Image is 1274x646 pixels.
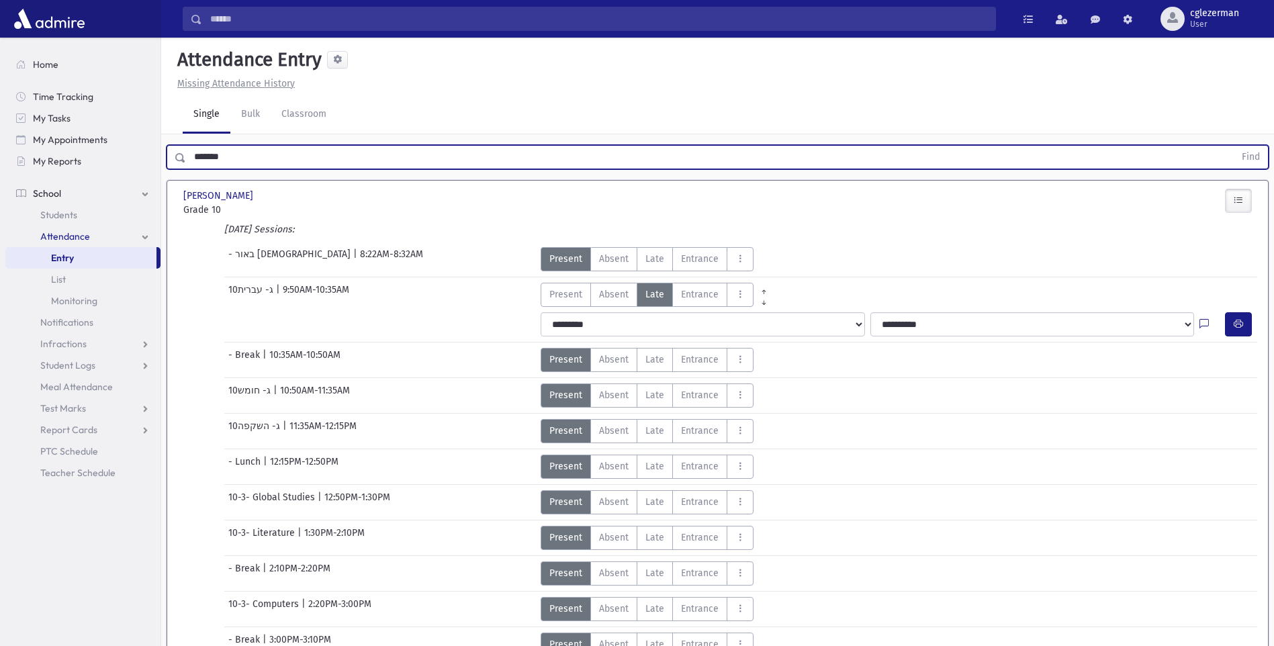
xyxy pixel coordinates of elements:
[681,287,719,302] span: Entrance
[228,455,263,479] span: - Lunch
[228,419,283,443] span: 10ג- השקפה
[1234,146,1268,169] button: Find
[5,312,161,333] a: Notifications
[51,273,66,285] span: List
[228,490,318,514] span: 10-3- Global Studies
[549,252,582,266] span: Present
[230,96,271,134] a: Bulk
[5,183,161,204] a: School
[228,283,276,307] span: 10ג- עברית
[40,467,116,479] span: Teacher Schedule
[1190,8,1239,19] span: cglezerman
[263,561,269,586] span: |
[1190,19,1239,30] span: User
[541,348,754,372] div: AttTypes
[280,383,350,408] span: 10:50AM-11:35AM
[271,96,337,134] a: Classroom
[33,58,58,71] span: Home
[5,462,161,483] a: Teacher Schedule
[228,526,298,550] span: 10-3- Literature
[681,530,719,545] span: Entrance
[549,287,582,302] span: Present
[5,226,161,247] a: Attendance
[5,441,161,462] a: PTC Schedule
[177,78,295,89] u: Missing Attendance History
[599,530,629,545] span: Absent
[645,566,664,580] span: Late
[318,490,324,514] span: |
[302,597,308,621] span: |
[228,348,263,372] span: - Break
[681,252,719,266] span: Entrance
[681,566,719,580] span: Entrance
[681,602,719,616] span: Entrance
[5,398,161,419] a: Test Marks
[224,224,294,235] i: [DATE] Sessions:
[353,247,360,271] span: |
[541,490,754,514] div: AttTypes
[541,283,774,307] div: AttTypes
[599,252,629,266] span: Absent
[549,495,582,509] span: Present
[263,455,270,479] span: |
[33,112,71,124] span: My Tasks
[541,455,754,479] div: AttTypes
[599,602,629,616] span: Absent
[5,54,161,75] a: Home
[40,359,95,371] span: Student Logs
[304,526,365,550] span: 1:30PM-2:10PM
[276,283,283,307] span: |
[681,424,719,438] span: Entrance
[308,597,371,621] span: 2:20PM-3:00PM
[228,597,302,621] span: 10-3- Computers
[599,495,629,509] span: Absent
[298,526,304,550] span: |
[5,204,161,226] a: Students
[33,134,107,146] span: My Appointments
[11,5,88,32] img: AdmirePro
[33,187,61,199] span: School
[541,561,754,586] div: AttTypes
[40,316,93,328] span: Notifications
[645,424,664,438] span: Late
[549,388,582,402] span: Present
[183,96,230,134] a: Single
[51,252,74,264] span: Entry
[645,252,664,266] span: Late
[599,287,629,302] span: Absent
[599,459,629,473] span: Absent
[645,495,664,509] span: Late
[541,526,754,550] div: AttTypes
[681,353,719,367] span: Entrance
[5,107,161,129] a: My Tasks
[5,333,161,355] a: Infractions
[681,388,719,402] span: Entrance
[549,424,582,438] span: Present
[541,597,754,621] div: AttTypes
[645,530,664,545] span: Late
[283,419,289,443] span: |
[5,355,161,376] a: Student Logs
[541,419,754,443] div: AttTypes
[40,424,97,436] span: Report Cards
[183,189,256,203] span: [PERSON_NAME]
[270,455,338,479] span: 12:15PM-12:50PM
[645,459,664,473] span: Late
[645,353,664,367] span: Late
[5,419,161,441] a: Report Cards
[549,602,582,616] span: Present
[202,7,995,31] input: Search
[269,348,340,372] span: 10:35AM-10:50AM
[599,388,629,402] span: Absent
[40,230,90,242] span: Attendance
[40,402,86,414] span: Test Marks
[183,203,351,217] span: Grade 10
[549,353,582,367] span: Present
[273,383,280,408] span: |
[228,247,353,271] span: - באור [DEMOGRAPHIC_DATA]
[40,445,98,457] span: PTC Schedule
[681,459,719,473] span: Entrance
[681,495,719,509] span: Entrance
[599,566,629,580] span: Absent
[324,490,390,514] span: 12:50PM-1:30PM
